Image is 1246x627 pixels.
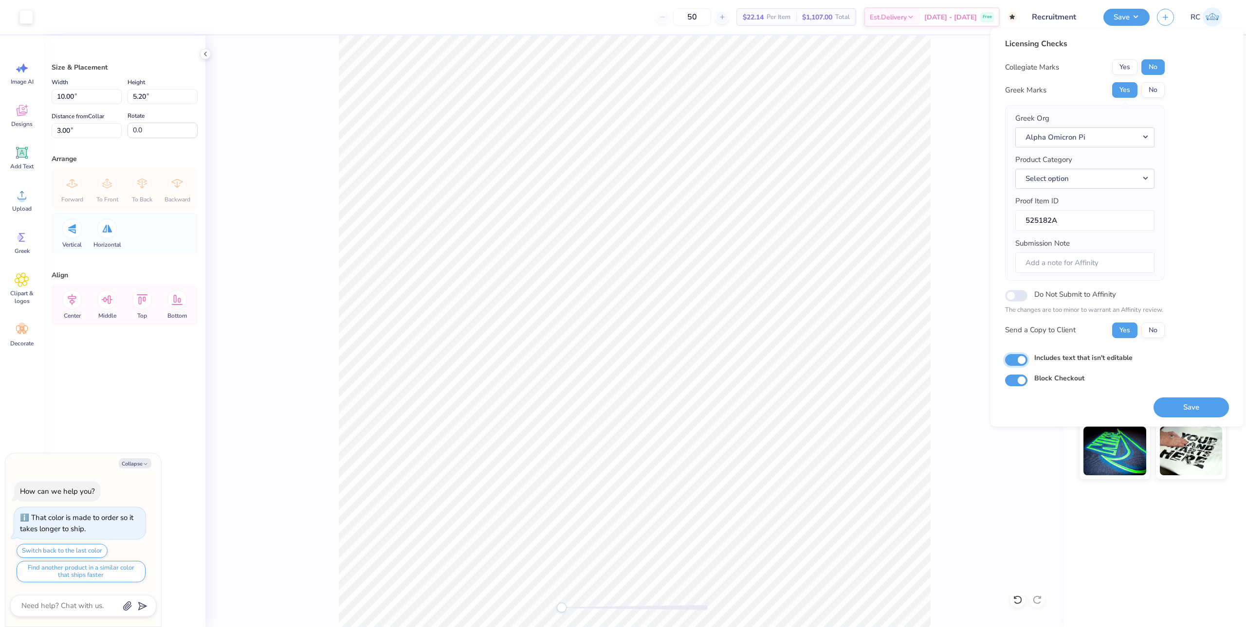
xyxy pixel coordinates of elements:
[1005,305,1165,315] p: The changes are too minor to warrant an Affinity review.
[1160,427,1223,475] img: Water based Ink
[128,76,145,88] label: Height
[673,8,711,26] input: – –
[52,154,198,164] div: Arrange
[10,340,34,347] span: Decorate
[1025,7,1096,27] input: Untitled Design
[52,62,198,72] div: Size & Placement
[17,561,146,582] button: Find another product in a similar color that ships faster
[1034,373,1084,383] label: Block Checkout
[1015,238,1070,249] label: Submission Note
[11,120,33,128] span: Designs
[802,12,832,22] span: $1,107.00
[1112,59,1137,75] button: Yes
[1015,196,1059,207] label: Proof Item ID
[1186,7,1227,27] a: RC
[835,12,850,22] span: Total
[17,544,108,558] button: Switch back to the last color
[10,162,34,170] span: Add Text
[12,205,32,213] span: Upload
[1191,12,1200,23] span: RC
[1141,59,1165,75] button: No
[1034,288,1116,301] label: Do Not Submit to Affinity
[1005,85,1046,96] div: Greek Marks
[983,14,992,20] span: Free
[1015,169,1154,189] button: Select option
[1005,324,1076,336] div: Send a Copy to Client
[64,312,81,320] span: Center
[1015,127,1154,147] button: Alpha Omicron Pi
[52,110,104,122] label: Distance from Collar
[870,12,907,22] span: Est. Delivery
[52,76,68,88] label: Width
[1005,38,1165,50] div: Licensing Checks
[1141,322,1165,338] button: No
[11,78,34,86] span: Image AI
[1141,82,1165,98] button: No
[1015,113,1049,124] label: Greek Org
[1015,252,1154,273] input: Add a note for Affinity
[167,312,187,320] span: Bottom
[1005,62,1059,73] div: Collegiate Marks
[557,603,567,612] div: Accessibility label
[743,12,764,22] span: $22.14
[767,12,790,22] span: Per Item
[119,458,151,468] button: Collapse
[20,513,133,534] div: That color is made to order so it takes longer to ship.
[137,312,147,320] span: Top
[1083,427,1146,475] img: Glow in the Dark Ink
[15,247,30,255] span: Greek
[128,110,145,122] label: Rotate
[1203,7,1222,27] img: Rio Cabojoc
[20,486,95,496] div: How can we help you?
[1154,397,1229,417] button: Save
[1015,154,1072,165] label: Product Category
[6,289,38,305] span: Clipart & logos
[1103,9,1150,26] button: Save
[62,241,82,249] span: Vertical
[98,312,116,320] span: Middle
[1034,353,1133,363] label: Includes text that isn't editable
[52,270,198,280] div: Align
[1112,82,1137,98] button: Yes
[924,12,977,22] span: [DATE] - [DATE]
[1112,322,1137,338] button: Yes
[93,241,121,249] span: Horizontal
